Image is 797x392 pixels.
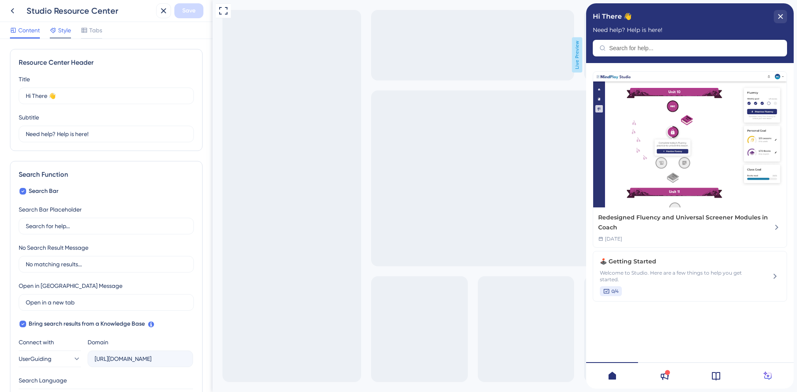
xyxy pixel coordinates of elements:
div: Getting Started [14,253,158,293]
div: Studio Resource Center [27,5,153,17]
input: Description [26,129,187,139]
div: 3 [33,6,37,12]
span: Save [182,6,196,16]
button: Save [174,3,203,18]
div: Search Bar Placeholder [19,205,82,214]
span: 0/4 [25,285,32,291]
span: 🕹️ Getting Started [14,253,158,263]
span: Bring search results from a Knowledge Base [29,319,145,329]
div: Connect with [19,337,81,347]
input: Search for help... [26,222,187,231]
input: No matching results... [26,260,187,269]
input: Search for help... [23,41,194,48]
span: [DATE] [19,232,36,239]
span: Welcome to Studio. Here are a few things to help you get started. [14,266,158,280]
input: company.help.userguiding.com [95,354,186,363]
span: Live Preview [359,37,370,73]
div: close resource center [188,7,201,20]
span: Hi There 👋 [7,7,46,19]
button: UserGuiding [19,351,81,367]
div: Search Function [19,170,194,180]
span: Need help? Help is here! [7,23,76,30]
input: Title [26,91,187,100]
div: Subtitle [19,112,39,122]
span: Tabs [89,25,102,35]
span: Style [58,25,71,35]
span: Search Bar [29,186,59,196]
span: Content [18,25,40,35]
span: Search Language [19,375,67,385]
span: UserGuiding [19,354,51,364]
div: Resource Center Header [19,58,194,68]
div: Domain [88,337,108,347]
div: Redesigned Fluency and Universal Screener Modules in Coach [12,209,182,229]
div: No Search Result Message [19,243,88,253]
div: Redesigned Fluency and Universal Screener Modules in Coach [7,68,201,244]
div: Title [19,74,30,84]
input: Open in a new tab [26,298,187,307]
div: Open in [GEOGRAPHIC_DATA] Message [19,281,122,291]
